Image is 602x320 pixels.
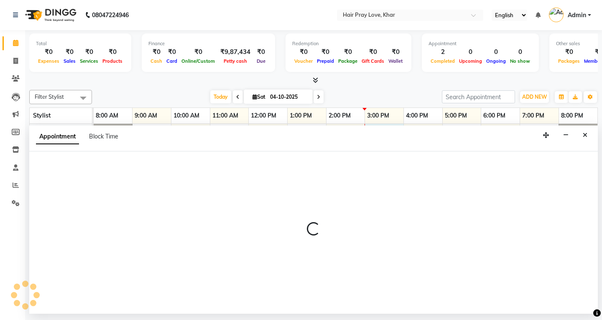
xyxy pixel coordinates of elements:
a: 7:00 PM [520,110,546,122]
span: Today [210,90,231,103]
button: Close [579,129,591,142]
div: Redemption [292,40,405,47]
span: Sales [61,58,78,64]
a: 9:00 AM [133,110,159,122]
span: Online/Custom [179,58,217,64]
div: ₹0 [179,47,217,57]
div: 0 [508,47,532,57]
span: Package [336,58,360,64]
span: Prepaid [315,58,336,64]
a: 2:00 PM [327,110,353,122]
span: No show [508,58,532,64]
span: Services [78,58,100,64]
span: Gift Cards [360,58,386,64]
span: Products [100,58,125,64]
span: Stylist [33,112,51,119]
div: 0 [484,47,508,57]
a: 3:00 PM [365,110,391,122]
span: ADD NEW [522,94,547,100]
a: 12:00 PM [249,110,278,122]
img: Admin [549,8,564,22]
span: Filter Stylist [35,93,64,100]
span: Petty cash [222,58,249,64]
div: ₹0 [164,47,179,57]
div: ₹0 [386,47,405,57]
span: Appointment [36,129,79,144]
div: ₹0 [61,47,78,57]
div: ₹0 [315,47,336,57]
a: 11:00 AM [210,110,240,122]
div: Finance [148,40,268,47]
a: 6:00 PM [481,110,508,122]
span: Admin [568,11,586,20]
div: ₹0 [100,47,125,57]
span: Card [164,58,179,64]
input: 2025-10-04 [268,91,309,103]
a: 8:00 AM [94,110,120,122]
div: ₹0 [78,47,100,57]
input: Search Appointment [442,90,515,103]
span: Voucher [292,58,315,64]
a: 8:00 PM [559,110,585,122]
span: Ongoing [484,58,508,64]
div: Appointment [429,40,532,47]
button: ADD NEW [520,91,549,103]
div: ₹0 [556,47,582,57]
img: logo [21,3,79,27]
div: ₹9,87,434 [217,47,254,57]
span: Expenses [36,58,61,64]
a: 4:00 PM [404,110,430,122]
div: ₹0 [360,47,386,57]
a: 10:00 AM [171,110,202,122]
span: Block Time [89,133,118,140]
div: ₹0 [36,47,61,57]
b: 08047224946 [92,3,129,27]
span: Wallet [386,58,405,64]
span: Completed [429,58,457,64]
span: Sat [250,94,268,100]
div: ₹0 [292,47,315,57]
div: 0 [457,47,484,57]
div: ₹0 [148,47,164,57]
div: Total [36,40,125,47]
span: Due [255,58,268,64]
div: ₹0 [336,47,360,57]
div: 2 [429,47,457,57]
span: Cash [148,58,164,64]
a: 1:00 PM [288,110,314,122]
a: 5:00 PM [443,110,469,122]
span: Upcoming [457,58,484,64]
div: ₹0 [254,47,268,57]
span: Packages [556,58,582,64]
